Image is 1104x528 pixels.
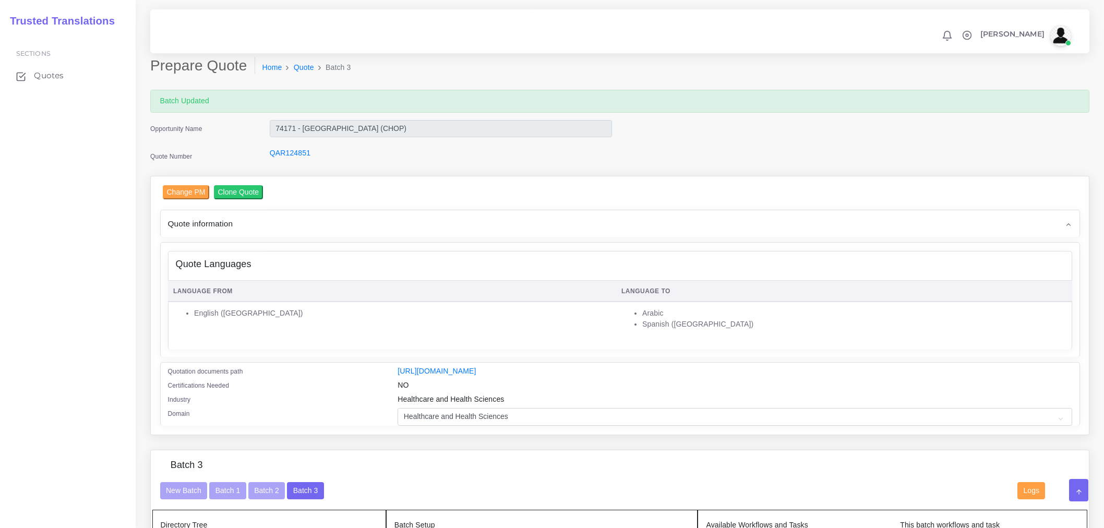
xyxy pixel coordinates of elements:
li: Arabic [642,308,1066,319]
li: Spanish ([GEOGRAPHIC_DATA]) [642,319,1066,330]
a: Quote [294,62,314,73]
li: English ([GEOGRAPHIC_DATA]) [194,308,610,319]
a: Batch 3 [287,486,323,494]
a: Trusted Translations [3,13,115,30]
div: Quote information [161,210,1079,237]
span: Quote information [168,218,233,230]
label: Opportunity Name [150,124,202,134]
th: Language From [168,281,616,302]
a: [URL][DOMAIN_NAME] [398,367,476,375]
button: Batch 1 [209,482,246,500]
a: Batch 2 [248,486,285,494]
h4: Batch 3 [171,460,203,471]
button: Batch 2 [248,482,285,500]
img: avatar [1050,25,1071,46]
input: Change PM [163,185,210,199]
button: Logs [1017,482,1045,500]
label: Quote Number [150,152,192,161]
li: Batch 3 [314,62,351,73]
th: Language To [616,281,1072,302]
h2: Prepare Quote [150,57,255,75]
h2: Trusted Translations [3,15,115,27]
a: New Batch [160,486,208,494]
div: NO [390,380,1079,394]
button: Batch 3 [287,482,323,500]
span: Logs [1024,486,1039,495]
span: Quotes [34,70,64,81]
span: [PERSON_NAME] [980,30,1045,38]
div: Healthcare and Health Sciences [390,394,1079,408]
input: Clone Quote [214,185,263,199]
h4: Quote Languages [176,259,251,270]
a: Quotes [8,65,128,87]
button: New Batch [160,482,208,500]
label: Quotation documents path [168,367,243,376]
div: Batch Updated [150,90,1089,113]
a: Home [262,62,282,73]
label: Domain [168,409,190,418]
label: Industry [168,395,191,404]
label: Certifications Needed [168,381,230,390]
a: [PERSON_NAME]avatar [975,25,1075,46]
a: QAR124851 [270,149,310,157]
span: Sections [16,50,51,57]
a: Batch 1 [209,486,246,494]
